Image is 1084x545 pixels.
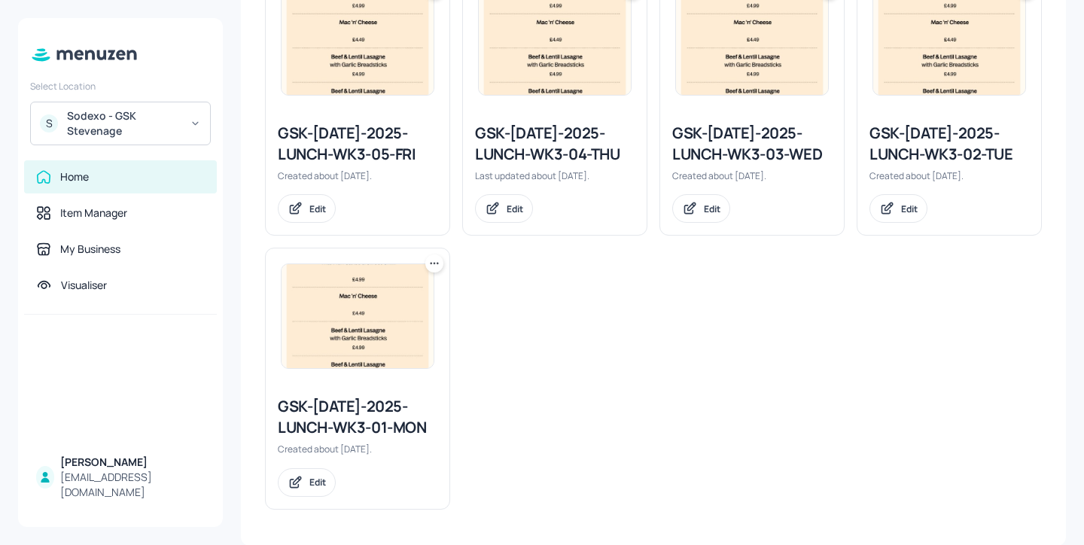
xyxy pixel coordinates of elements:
[40,114,58,132] div: S
[60,169,89,184] div: Home
[309,476,326,489] div: Edit
[309,202,326,215] div: Edit
[475,169,635,182] div: Last updated about [DATE].
[60,206,127,221] div: Item Manager
[475,123,635,165] div: GSK-[DATE]-2025-LUNCH-WK3-04-THU
[282,264,434,368] img: 2025-08-05-1754414759746v2tv73apvym.jpeg
[278,396,437,438] div: GSK-[DATE]-2025-LUNCH-WK3-01-MON
[278,123,437,165] div: GSK-[DATE]-2025-LUNCH-WK3-05-FRI
[704,202,720,215] div: Edit
[60,242,120,257] div: My Business
[672,123,832,165] div: GSK-[DATE]-2025-LUNCH-WK3-03-WED
[60,455,205,470] div: [PERSON_NAME]
[67,108,181,139] div: Sodexo - GSK Stevenage
[869,123,1029,165] div: GSK-[DATE]-2025-LUNCH-WK3-02-TUE
[869,169,1029,182] div: Created about [DATE].
[61,278,107,293] div: Visualiser
[901,202,918,215] div: Edit
[672,169,832,182] div: Created about [DATE].
[60,470,205,500] div: [EMAIL_ADDRESS][DOMAIN_NAME]
[30,80,211,93] div: Select Location
[278,169,437,182] div: Created about [DATE].
[278,443,437,455] div: Created about [DATE].
[507,202,523,215] div: Edit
